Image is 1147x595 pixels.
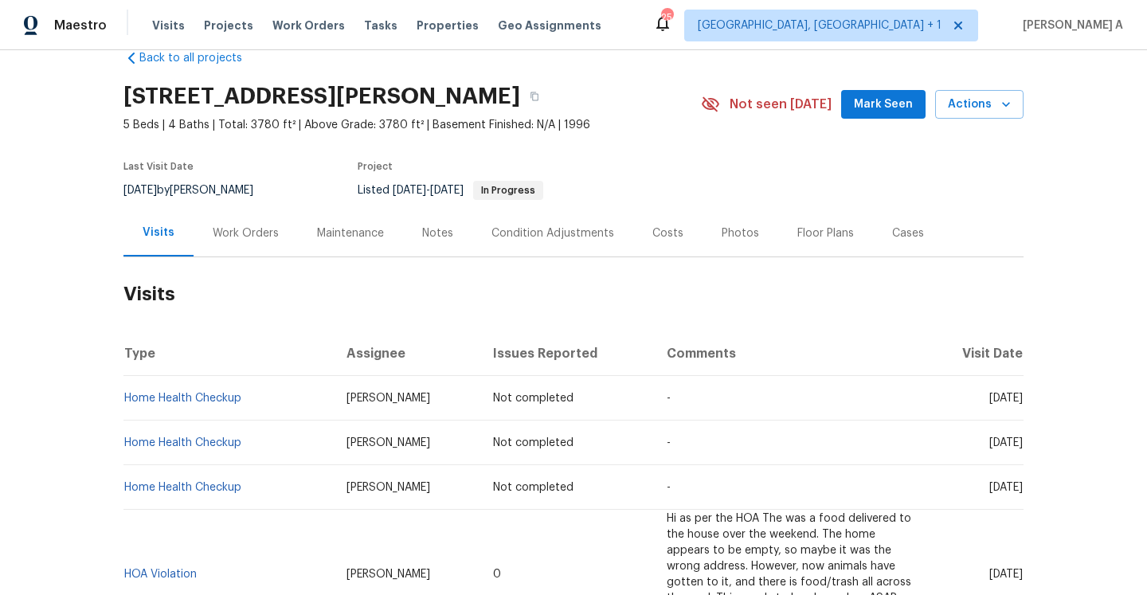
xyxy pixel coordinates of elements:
[346,437,430,448] span: [PERSON_NAME]
[661,10,672,25] div: 25
[364,20,397,31] span: Tasks
[54,18,107,33] span: Maestro
[989,482,1023,493] span: [DATE]
[667,437,671,448] span: -
[493,393,573,404] span: Not completed
[358,185,543,196] span: Listed
[430,185,464,196] span: [DATE]
[272,18,345,33] span: Work Orders
[123,331,334,376] th: Type
[924,331,1024,376] th: Visit Date
[652,225,683,241] div: Costs
[667,393,671,404] span: -
[123,88,520,104] h2: [STREET_ADDRESS][PERSON_NAME]
[948,95,1011,115] span: Actions
[493,482,573,493] span: Not completed
[892,225,924,241] div: Cases
[213,225,279,241] div: Work Orders
[204,18,253,33] span: Projects
[346,569,430,580] span: [PERSON_NAME]
[358,162,393,171] span: Project
[935,90,1024,119] button: Actions
[841,90,926,119] button: Mark Seen
[393,185,426,196] span: [DATE]
[493,569,501,580] span: 0
[124,437,241,448] a: Home Health Checkup
[491,225,614,241] div: Condition Adjustments
[124,482,241,493] a: Home Health Checkup
[989,437,1023,448] span: [DATE]
[493,437,573,448] span: Not completed
[730,96,832,112] span: Not seen [DATE]
[722,225,759,241] div: Photos
[417,18,479,33] span: Properties
[393,185,464,196] span: -
[475,186,542,195] span: In Progress
[317,225,384,241] div: Maintenance
[422,225,453,241] div: Notes
[698,18,941,33] span: [GEOGRAPHIC_DATA], [GEOGRAPHIC_DATA] + 1
[346,482,430,493] span: [PERSON_NAME]
[123,257,1024,331] h2: Visits
[480,331,655,376] th: Issues Reported
[143,225,174,241] div: Visits
[123,162,194,171] span: Last Visit Date
[123,181,272,200] div: by [PERSON_NAME]
[654,331,924,376] th: Comments
[124,569,197,580] a: HOA Violation
[854,95,913,115] span: Mark Seen
[797,225,854,241] div: Floor Plans
[1016,18,1123,33] span: [PERSON_NAME] A
[152,18,185,33] span: Visits
[334,331,480,376] th: Assignee
[667,482,671,493] span: -
[346,393,430,404] span: [PERSON_NAME]
[989,569,1023,580] span: [DATE]
[123,185,157,196] span: [DATE]
[124,393,241,404] a: Home Health Checkup
[989,393,1023,404] span: [DATE]
[123,50,276,66] a: Back to all projects
[498,18,601,33] span: Geo Assignments
[123,117,701,133] span: 5 Beds | 4 Baths | Total: 3780 ft² | Above Grade: 3780 ft² | Basement Finished: N/A | 1996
